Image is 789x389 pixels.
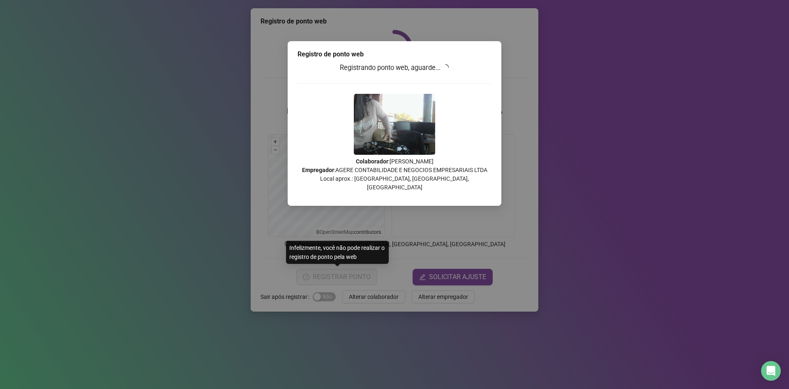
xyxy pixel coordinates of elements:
div: Infelizmente, você não pode realizar o registro de ponto pela web [286,241,389,264]
h3: Registrando ponto web, aguarde... [298,63,491,73]
div: Registro de ponto web [298,49,491,59]
strong: Empregador [302,167,334,173]
img: 2Q== [354,94,435,155]
strong: Colaborador [356,158,388,165]
span: loading [441,63,450,72]
div: Open Intercom Messenger [761,361,781,381]
p: : [PERSON_NAME] : AGERE CONTABILIDADE E NEGOCIOS EMPRESARIAIS LTDA Local aprox.: [GEOGRAPHIC_DATA... [298,157,491,192]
